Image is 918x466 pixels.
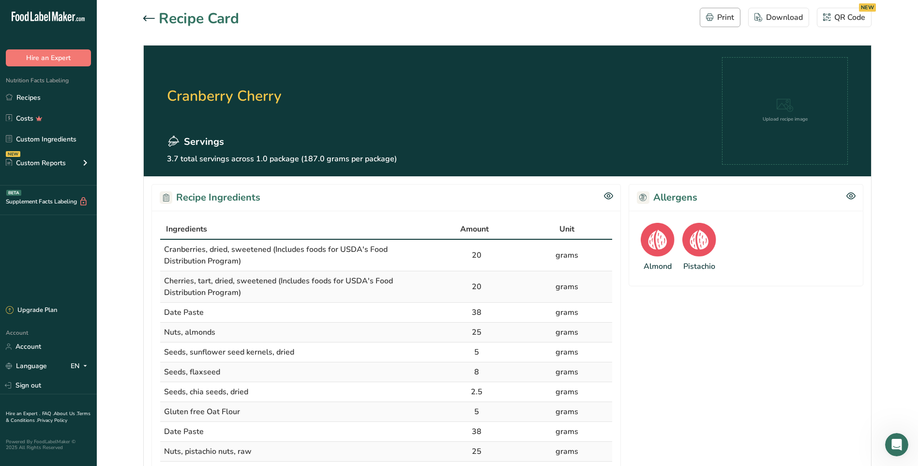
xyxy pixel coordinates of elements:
[823,12,865,23] div: QR Code
[431,422,522,442] td: 38
[6,49,91,66] button: Hire an Expert
[641,223,675,257] img: Almond
[431,402,522,422] td: 5
[164,276,393,298] span: Cherries, tart, dried, sweetened (Includes foods for USDA's Food Distribution Program)
[522,342,612,362] td: grams
[431,323,522,342] td: 25
[160,190,260,205] h2: Recipe Ingredients
[164,426,204,437] span: Date Paste
[522,240,612,271] td: grams
[164,446,252,457] span: Nuts, pistachio nuts, raw
[431,271,522,303] td: 20
[184,135,224,149] span: Servings
[431,342,522,362] td: 5
[683,261,715,272] div: Pistachio
[164,307,204,318] span: Date Paste
[859,3,876,12] div: NEW
[164,327,215,338] span: Nuts, almonds
[700,8,740,27] button: Print
[6,410,40,417] a: Hire an Expert .
[431,442,522,462] td: 25
[54,410,77,417] a: About Us .
[6,158,66,168] div: Custom Reports
[6,410,90,424] a: Terms & Conditions .
[164,387,248,397] span: Seeds, chia seeds, dried
[644,261,672,272] div: Almond
[522,422,612,442] td: grams
[522,442,612,462] td: grams
[706,12,734,23] div: Print
[164,406,240,417] span: Gluten free Oat Flour
[460,223,489,235] span: Amount
[431,382,522,402] td: 2.5
[166,223,207,235] span: Ingredients
[522,303,612,323] td: grams
[763,116,808,123] div: Upload recipe image
[6,439,91,450] div: Powered By FoodLabelMaker © 2025 All Rights Reserved
[522,362,612,382] td: grams
[748,8,809,27] button: Download
[164,367,220,377] span: Seeds, flaxseed
[682,223,716,257] img: Pistachio
[885,433,908,456] iframe: Intercom live chat
[6,151,20,157] div: NEW
[167,57,397,135] h2: Cranberry Cherry
[6,306,57,315] div: Upgrade Plan
[42,410,54,417] a: FAQ .
[159,8,239,30] h1: Recipe Card
[522,323,612,342] td: grams
[817,8,872,27] button: QR Code NEW
[522,271,612,303] td: grams
[637,190,697,205] h2: Allergens
[6,357,47,374] a: Language
[431,362,522,382] td: 8
[167,153,397,165] p: 3.7 total servings across 1.0 package (187.0 grams per package)
[431,240,522,271] td: 20
[431,303,522,323] td: 38
[37,417,67,424] a: Privacy Policy
[164,244,388,266] span: Cranberries, dried, sweetened (Includes foods for USDA's Food Distribution Program)
[164,347,294,357] span: Seeds, sunflower seed kernels, dried
[522,382,612,402] td: grams
[522,402,612,422] td: grams
[71,360,91,372] div: EN
[6,190,21,196] div: BETA
[559,223,574,235] span: Unit
[754,12,803,23] div: Download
